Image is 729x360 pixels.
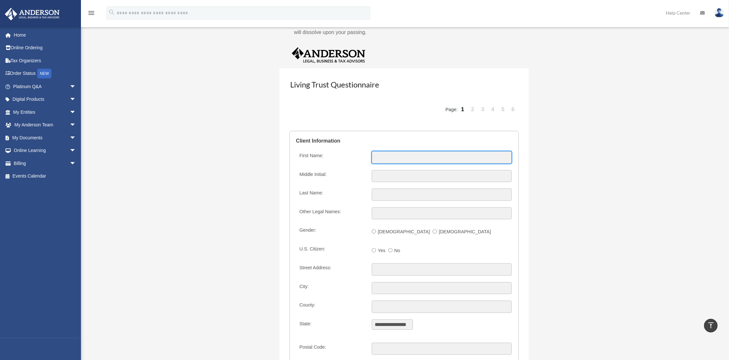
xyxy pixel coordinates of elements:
a: 3 [478,100,487,119]
span: First Name: [300,153,324,158]
span: arrow_drop_down [70,119,83,132]
span: arrow_drop_down [70,93,83,106]
a: Platinum Q&Aarrow_drop_down [5,80,86,93]
a: My Anderson Teamarrow_drop_down [5,119,86,132]
span: arrow_drop_down [70,80,83,93]
label: U.S. Citizen: [297,245,367,257]
img: User Pic [714,8,724,17]
a: 5 [499,100,508,119]
label: Gender: [297,226,367,238]
label: County: [297,301,367,313]
a: Home [5,29,86,41]
a: Order StatusNEW [5,67,86,80]
a: Online Learningarrow_drop_down [5,144,86,157]
a: 4 [488,100,497,119]
span: arrow_drop_down [70,131,83,145]
a: 2 [468,100,477,119]
span: Page: [446,107,458,112]
label: Other Legal Names: [297,207,367,220]
label: Street Address: [297,263,367,276]
a: My Documentsarrow_drop_down [5,131,86,144]
div: NEW [37,69,51,78]
i: search [108,9,115,16]
label: State: [297,319,367,336]
label: No [393,246,403,256]
label: City: [297,282,367,295]
a: My Entitiesarrow_drop_down [5,106,86,119]
a: 6 [509,100,518,119]
label: [DEMOGRAPHIC_DATA] [376,227,433,238]
label: Last Name: [297,189,367,201]
h3: Living Trust Questionnaire [290,78,519,95]
span: arrow_drop_down [70,144,83,157]
a: Events Calendar [5,170,86,183]
label: [DEMOGRAPHIC_DATA] [437,227,494,238]
label: Yes [376,246,388,256]
i: vertical_align_top [707,321,715,329]
label: Postal Code: [297,343,367,355]
legend: Client Information [296,131,512,151]
label: Middle Initial: [297,170,367,182]
a: Digital Productsarrow_drop_down [5,93,86,106]
a: 1 [458,100,467,119]
a: Online Ordering [5,41,86,54]
a: menu [87,11,95,17]
span: arrow_drop_down [70,157,83,170]
a: Tax Organizers [5,54,86,67]
i: menu [87,9,95,17]
a: Billingarrow_drop_down [5,157,86,170]
a: vertical_align_top [704,319,718,332]
img: Anderson Advisors Platinum Portal [3,8,62,20]
span: arrow_drop_down [70,106,83,119]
